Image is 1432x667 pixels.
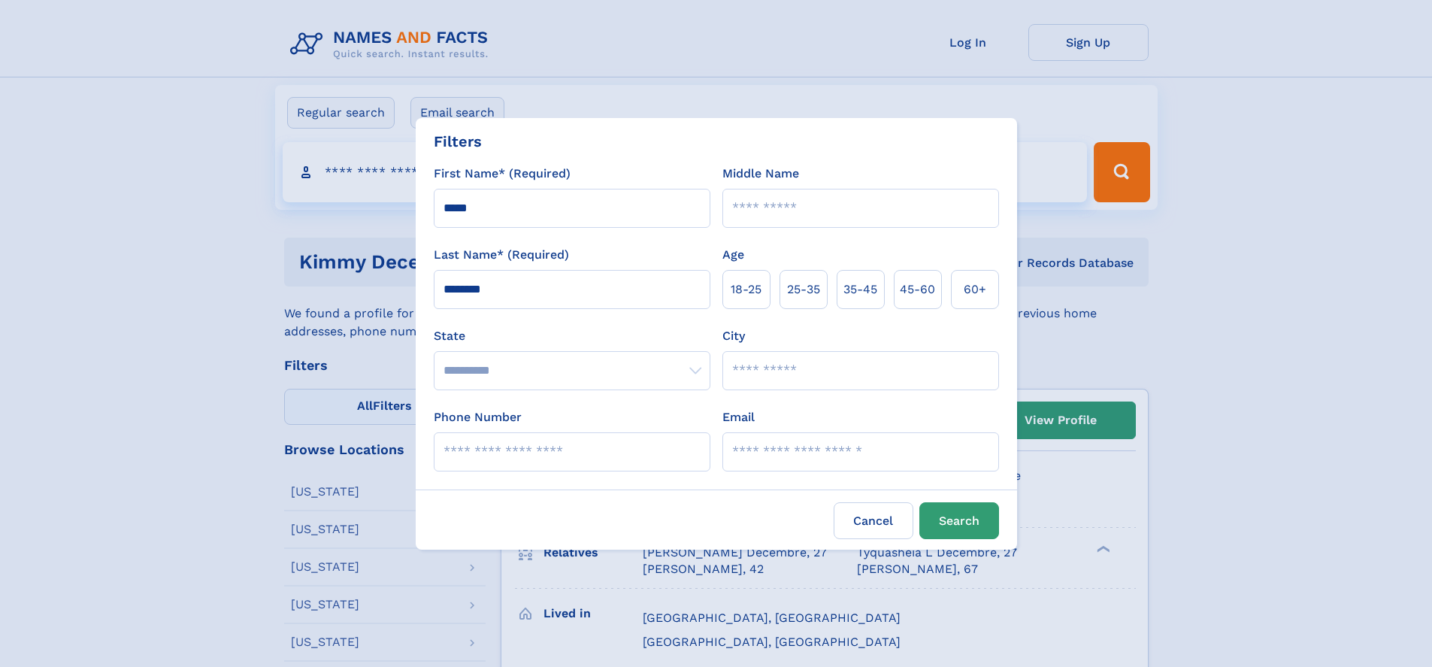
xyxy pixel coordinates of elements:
label: Last Name* (Required) [434,246,569,264]
label: Middle Name [722,165,799,183]
label: Email [722,408,755,426]
label: Age [722,246,744,264]
label: Cancel [834,502,913,539]
div: Filters [434,130,482,153]
label: Phone Number [434,408,522,426]
span: 45‑60 [900,280,935,299]
label: State [434,327,710,345]
button: Search [919,502,999,539]
span: 60+ [964,280,986,299]
span: 25‑35 [787,280,820,299]
label: City [722,327,745,345]
label: First Name* (Required) [434,165,571,183]
span: 18‑25 [731,280,761,299]
span: 35‑45 [843,280,877,299]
